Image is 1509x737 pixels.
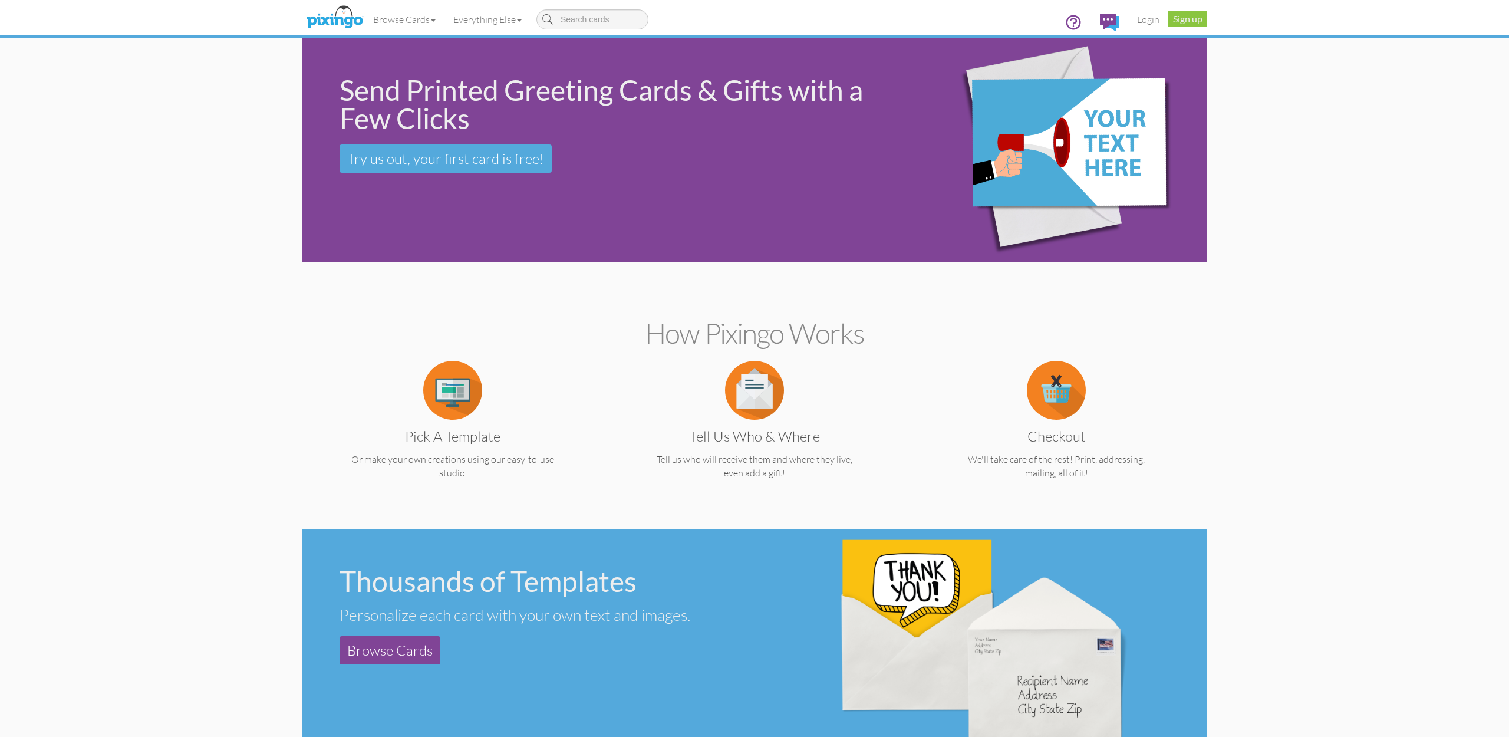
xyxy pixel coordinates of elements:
[304,3,366,32] img: pixingo logo
[725,361,784,420] img: item.alt
[347,150,544,167] span: Try us out, your first card is free!
[627,453,882,480] p: Tell us who will receive them and where they live, even add a gift!
[915,22,1200,279] img: eb544e90-0942-4412-bfe0-c610d3f4da7c.png
[340,605,745,624] div: Personalize each card with your own text and images.
[928,453,1184,480] p: We'll take care of the rest! Print, addressing, mailing, all of it!
[1168,11,1207,27] a: Sign up
[444,5,531,34] a: Everything Else
[423,361,482,420] img: item.alt
[340,567,745,595] div: Thousands of Templates
[325,453,581,480] p: Or make your own creations using our easy-to-use studio.
[322,318,1187,349] h2: How Pixingo works
[928,383,1184,480] a: Checkout We'll take care of the rest! Print, addressing, mailing, all of it!
[325,383,581,480] a: Pick a Template Or make your own creations using our easy-to-use studio.
[536,9,648,29] input: Search cards
[364,5,444,34] a: Browse Cards
[340,636,440,664] a: Browse Cards
[1100,14,1119,31] img: comments.svg
[340,144,552,173] a: Try us out, your first card is free!
[1027,361,1086,420] img: item.alt
[334,429,572,444] h3: Pick a Template
[340,76,896,133] div: Send Printed Greeting Cards & Gifts with a Few Clicks
[635,429,874,444] h3: Tell us Who & Where
[937,429,1175,444] h3: Checkout
[1128,5,1168,34] a: Login
[627,383,882,480] a: Tell us Who & Where Tell us who will receive them and where they live, even add a gift!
